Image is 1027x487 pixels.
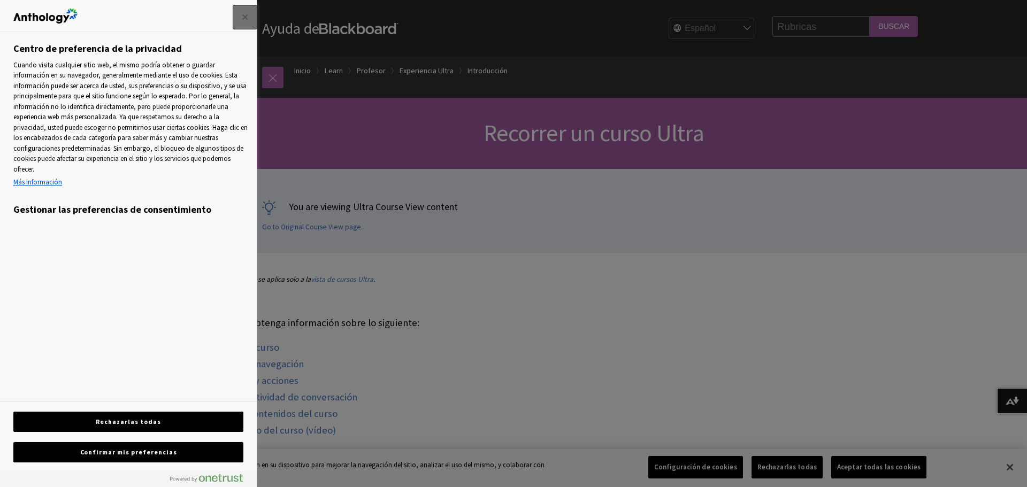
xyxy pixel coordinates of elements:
[13,177,248,188] a: Más información sobre su privacidad, se abre en una nueva pestaña
[170,474,251,487] a: Powered by OneTrust Se abre en una nueva pestaña
[170,474,243,482] img: Powered by OneTrust Se abre en una nueva pestaña
[13,60,248,190] div: Cuando visita cualquier sitio web, el mismo podría obtener o guardar información en su navegador,...
[13,5,78,27] div: Logotipo de la empresa
[13,9,78,24] img: Logotipo de la empresa
[13,43,182,55] h2: Centro de preferencia de la privacidad
[13,442,243,462] button: Confirmar mis preferencias
[13,412,243,432] button: Rechazarlas todas
[13,204,248,221] h3: Gestionar las preferencias de consentimiento
[233,5,257,29] button: Cerrar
